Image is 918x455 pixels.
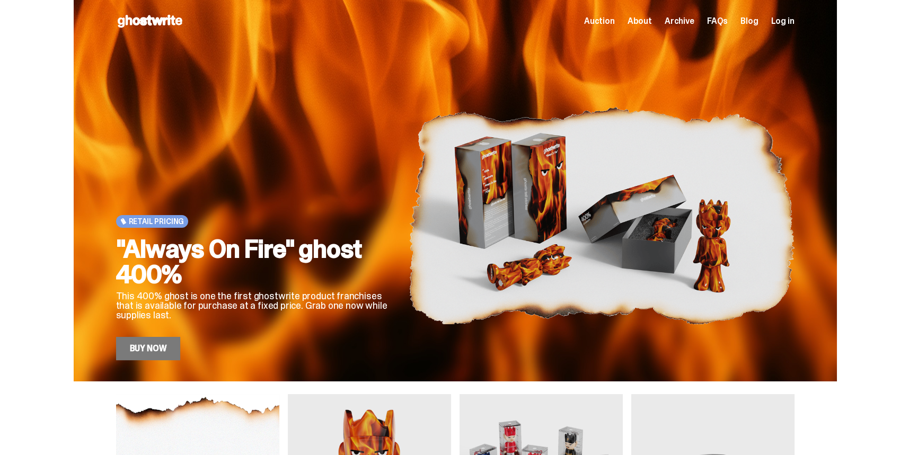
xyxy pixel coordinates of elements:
img: "Always On Fire" ghost 400% [409,71,795,360]
a: FAQs [707,17,728,25]
a: About [628,17,652,25]
p: This 400% ghost is one the first ghostwrite product franchises that is available for purchase at ... [116,291,392,320]
h2: "Always On Fire" ghost 400% [116,236,392,287]
a: Archive [665,17,694,25]
a: Auction [584,17,615,25]
a: Log in [771,17,794,25]
a: Buy Now [116,337,181,360]
a: Blog [740,17,758,25]
span: Retail Pricing [129,217,184,226]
